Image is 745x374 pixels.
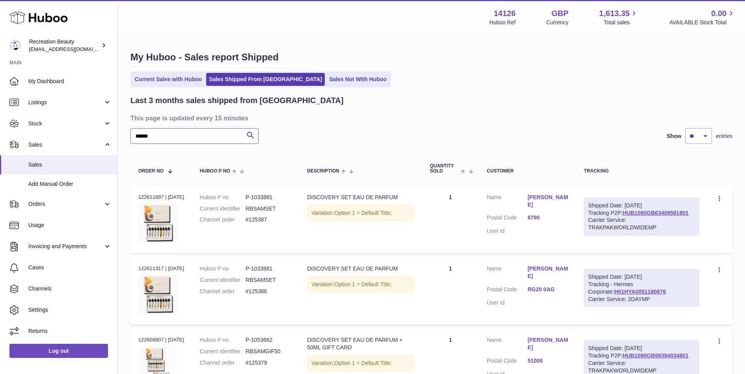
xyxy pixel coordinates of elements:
h1: My Huboo - Sales report Shipped [130,51,732,64]
div: 122608807 | [DATE] [138,336,184,343]
span: Invoicing and Payments [28,243,103,250]
div: Carrier Service: TRAKPAKWORLDWIDEMP [588,216,695,231]
a: Log out [9,344,108,358]
span: Huboo P no [200,169,230,174]
label: Show [667,133,681,140]
img: ANWD_12ML.jpg [138,274,178,315]
dt: User Id [487,299,528,307]
div: Tracking [584,169,699,174]
a: HUB1080GB63409581801 [622,210,688,216]
div: Shipped Date: [DATE] [588,273,695,281]
dd: RBSAMGIF50 [245,348,291,355]
dt: Name [487,194,528,211]
dt: Huboo P no [200,194,246,201]
span: Stock [28,120,103,127]
h3: This page is updated every 15 minutes [130,114,730,122]
a: Sales Not With Huboo [326,73,389,86]
div: DISCOVERY SET EAU DE PARFUM + 50ML GIFT CARD [307,336,414,351]
dt: Name [487,265,528,282]
dt: User Id [487,227,528,235]
img: ANWD_12ML.jpg [138,203,178,243]
a: [PERSON_NAME] [527,194,568,209]
span: Settings [28,306,112,314]
dt: Huboo P no [200,265,246,272]
dt: Postal Code [487,214,528,223]
span: 1,613.35 [599,8,630,19]
dd: RBSAMSET [245,276,291,284]
a: 8790 [527,214,568,221]
img: barney@recreationbeauty.com [9,40,21,51]
a: HUB1080GB99394034801 [622,352,688,359]
dt: Current identifier [200,348,246,355]
span: Option 1 = Default Title; [334,210,392,216]
span: Sales [28,161,112,169]
span: Option 1 = Default Title; [334,360,392,366]
div: Tracking - Hermes Corporate: [584,269,699,307]
dd: #125379 [245,359,291,367]
dt: Channel order [200,288,246,295]
dt: Current identifier [200,205,246,212]
div: Shipped Date: [DATE] [588,202,695,209]
a: 0.00 AVAILABLE Stock Total [669,8,736,26]
span: [EMAIL_ADDRESS][DOMAIN_NAME] [29,46,115,52]
span: Order No [138,169,164,174]
div: Huboo Ref [489,19,516,26]
a: H01HYA0051180876 [614,289,666,295]
a: RG20 0AG [527,286,568,293]
strong: 14126 [494,8,516,19]
a: [PERSON_NAME] [527,336,568,351]
span: Option 1 = Default Title; [334,281,392,287]
dd: P-1033881 [245,265,291,272]
div: Carrier Service: 2DAYMP [588,296,695,303]
td: 1 [422,257,479,325]
dt: Postal Code [487,357,528,367]
dt: Channel order [200,359,246,367]
dt: Channel order [200,216,246,223]
a: [PERSON_NAME] [527,265,568,280]
span: Add Manual Order [28,180,112,188]
td: 1 [422,186,479,253]
dd: #125386 [245,288,291,295]
dt: Huboo P no [200,336,246,344]
dd: P-1053662 [245,336,291,344]
dd: RBSAMSET [245,205,291,212]
span: 0.00 [711,8,727,19]
div: Customer [487,169,568,174]
span: Total sales [604,19,639,26]
div: Recreation Beauty [29,38,100,53]
dt: Postal Code [487,286,528,295]
a: Sales Shipped From [GEOGRAPHIC_DATA] [206,73,325,86]
span: Quantity Sold [430,163,459,174]
div: 122611897 | [DATE] [138,194,184,201]
span: Sales [28,141,103,149]
span: Returns [28,327,112,335]
span: Description [307,169,339,174]
span: My Dashboard [28,78,112,85]
span: entries [716,133,732,140]
div: Variation: [307,205,414,221]
a: 1,613.35 Total sales [599,8,639,26]
div: Variation: [307,276,414,292]
span: Usage [28,221,112,229]
dt: Name [487,336,528,353]
span: AVAILABLE Stock Total [669,19,736,26]
strong: GBP [551,8,568,19]
dd: P-1033881 [245,194,291,201]
span: Channels [28,285,112,292]
dd: #125387 [245,216,291,223]
div: DISCOVERY SET EAU DE PARFUM [307,265,414,272]
span: Orders [28,200,103,208]
div: Variation: [307,355,414,371]
span: Cases [28,264,112,271]
dt: Current identifier [200,276,246,284]
h2: Last 3 months sales shipped from [GEOGRAPHIC_DATA] [130,95,344,106]
div: Tracking P2P: [584,198,699,236]
a: Current Sales with Huboo [132,73,205,86]
div: 122611317 | [DATE] [138,265,184,272]
div: DISCOVERY SET EAU DE PARFUM [307,194,414,201]
span: Listings [28,99,103,106]
a: 51000 [527,357,568,365]
div: Shipped Date: [DATE] [588,345,695,352]
div: Currency [546,19,569,26]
